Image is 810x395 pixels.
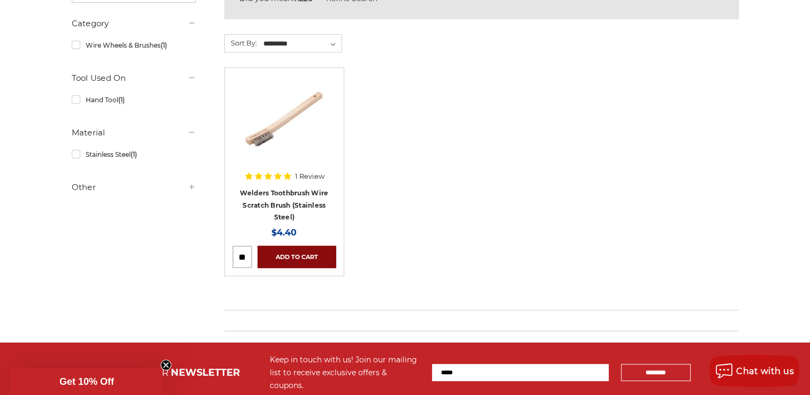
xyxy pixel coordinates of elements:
[270,353,421,392] div: Keep in touch with us! Join our mailing list to receive exclusive offers & coupons.
[240,189,328,221] a: Welders Toothbrush Wire Scratch Brush (Stainless Steel)
[225,35,257,51] label: Sort By:
[72,72,196,85] h5: Tool Used On
[171,367,240,378] span: NEWSLETTER
[295,173,324,180] span: 1 Review
[736,366,794,376] span: Chat with us
[161,360,171,370] button: Close teaser
[709,355,799,387] button: Chat with us
[262,36,342,52] select: Sort By:
[72,181,196,194] h5: Other
[258,246,336,268] a: Add to Cart
[72,145,196,164] a: Stainless Steel
[59,376,114,387] span: Get 10% Off
[232,75,336,179] a: Stainless Steel Welders Toothbrush
[118,96,124,104] span: (1)
[72,36,196,55] a: Wire Wheels & Brushes
[120,367,169,378] span: JOIN OUR
[160,41,166,49] span: (1)
[11,368,163,395] div: Get 10% OffClose teaser
[241,75,327,161] img: Stainless Steel Welders Toothbrush
[130,150,137,158] span: (1)
[72,90,196,109] a: Hand Tool
[271,227,297,238] span: $4.40
[72,126,196,139] h5: Material
[72,17,196,30] h5: Category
